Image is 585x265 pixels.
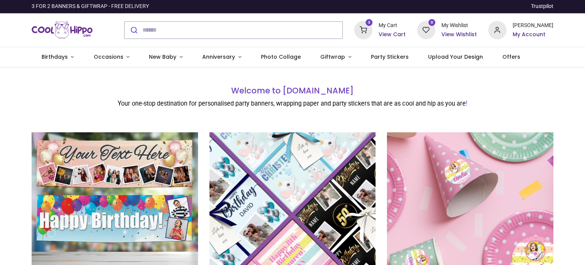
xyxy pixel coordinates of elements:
font: Your one-stop destination for personalised party banners, wrapping paper and party stickers that ... [118,100,466,107]
span: New Baby [149,53,176,61]
a: 3 [354,26,372,32]
a: New Baby [139,47,193,67]
a: Birthdays [32,47,84,67]
img: Cool Hippo [32,19,93,41]
span: Occasions [94,53,123,61]
div: My Cart [379,22,406,29]
a: View Wishlist [441,31,477,39]
a: My Account [513,31,553,39]
a: Logo of Cool Hippo [32,19,93,41]
font: ! [466,100,467,107]
span: Offers [502,53,520,61]
button: Submit [125,22,142,39]
a: Occasions [84,47,139,67]
div: 3 FOR 2 BANNERS & GIFTWRAP - FREE DELIVERY [32,3,149,10]
a: Anniversary [192,47,251,67]
span: Photo Collage [261,53,301,61]
span: Upload Your Design [428,53,483,61]
a: Giftwrap [310,47,361,67]
div: My Wishlist [441,22,477,29]
a: Trustpilot [531,3,553,10]
span: Giftwrap [320,53,345,61]
a: View Cart [379,31,406,39]
span: Anniversary [202,53,235,61]
font: Welcome to [DOMAIN_NAME] [231,85,354,96]
span: Birthdays [42,53,68,61]
a: 0 [417,26,435,32]
div: [PERSON_NAME] [513,22,553,29]
sup: 0 [428,19,436,26]
span: Party Stickers [371,53,409,61]
sup: 3 [366,19,373,26]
